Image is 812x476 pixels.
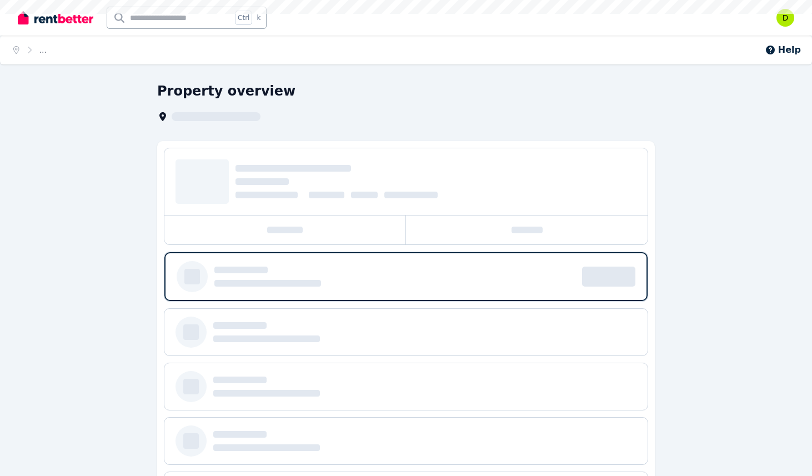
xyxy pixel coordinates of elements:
[765,43,801,57] button: Help
[776,9,794,27] img: Dhillon
[39,46,47,54] span: ...
[157,82,295,100] h1: Property overview
[257,13,260,22] span: k
[235,11,252,25] span: Ctrl
[18,9,93,26] img: RentBetter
